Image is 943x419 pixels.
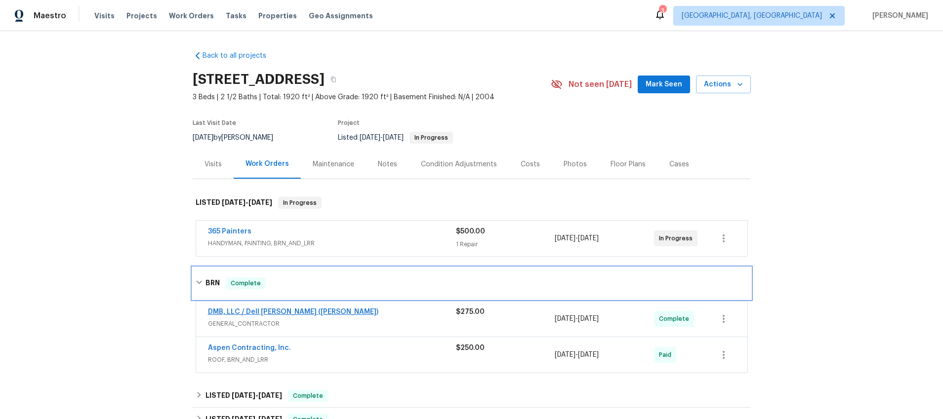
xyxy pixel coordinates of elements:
[208,238,456,248] span: HANDYMAN, PAINTING, BRN_AND_LRR
[205,390,282,402] h6: LISTED
[205,277,220,289] h6: BRN
[704,78,743,91] span: Actions
[421,159,497,169] div: Condition Adjustments
[456,239,555,249] div: 1 Repair
[208,308,378,315] a: DMB, LLC / Dell [PERSON_NAME] ([PERSON_NAME])
[193,51,287,61] a: Back to all projects
[126,11,157,21] span: Projects
[246,159,289,169] div: Work Orders
[222,199,272,206] span: -
[682,11,822,21] span: [GEOGRAPHIC_DATA], [GEOGRAPHIC_DATA]
[456,344,485,351] span: $250.00
[360,134,404,141] span: -
[279,198,321,208] span: In Progress
[564,159,587,169] div: Photos
[338,134,453,141] span: Listed
[94,11,115,21] span: Visits
[555,235,575,242] span: [DATE]
[555,350,599,360] span: -
[456,228,485,235] span: $500.00
[258,392,282,399] span: [DATE]
[232,392,255,399] span: [DATE]
[611,159,646,169] div: Floor Plans
[659,233,697,243] span: In Progress
[555,351,575,358] span: [DATE]
[193,267,751,299] div: BRN Complete
[325,71,342,88] button: Copy Address
[289,391,327,401] span: Complete
[313,159,354,169] div: Maintenance
[646,78,682,91] span: Mark Seen
[196,197,272,209] h6: LISTED
[169,11,214,21] span: Work Orders
[456,308,485,315] span: $275.00
[222,199,246,206] span: [DATE]
[868,11,928,21] span: [PERSON_NAME]
[521,159,540,169] div: Costs
[578,315,599,322] span: [DATE]
[193,187,751,219] div: LISTED [DATE]-[DATE]In Progress
[383,134,404,141] span: [DATE]
[555,314,599,324] span: -
[410,135,452,141] span: In Progress
[569,79,632,89] span: Not seen [DATE]
[193,134,213,141] span: [DATE]
[193,384,751,408] div: LISTED [DATE]-[DATE]Complete
[638,76,690,94] button: Mark Seen
[34,11,66,21] span: Maestro
[193,75,325,84] h2: [STREET_ADDRESS]
[360,134,380,141] span: [DATE]
[208,319,456,329] span: GENERAL_CONTRACTOR
[659,350,675,360] span: Paid
[659,6,666,16] div: 3
[555,233,599,243] span: -
[232,392,282,399] span: -
[248,199,272,206] span: [DATE]
[227,278,265,288] span: Complete
[659,314,693,324] span: Complete
[208,355,456,365] span: ROOF, BRN_AND_LRR
[669,159,689,169] div: Cases
[338,120,360,126] span: Project
[696,76,751,94] button: Actions
[208,344,291,351] a: Aspen Contracting, Inc.
[555,315,575,322] span: [DATE]
[226,12,246,19] span: Tasks
[378,159,397,169] div: Notes
[258,11,297,21] span: Properties
[578,235,599,242] span: [DATE]
[208,228,251,235] a: 365 Painters
[193,132,285,144] div: by [PERSON_NAME]
[193,120,236,126] span: Last Visit Date
[193,92,551,102] span: 3 Beds | 2 1/2 Baths | Total: 1920 ft² | Above Grade: 1920 ft² | Basement Finished: N/A | 2004
[205,159,222,169] div: Visits
[578,351,599,358] span: [DATE]
[309,11,373,21] span: Geo Assignments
